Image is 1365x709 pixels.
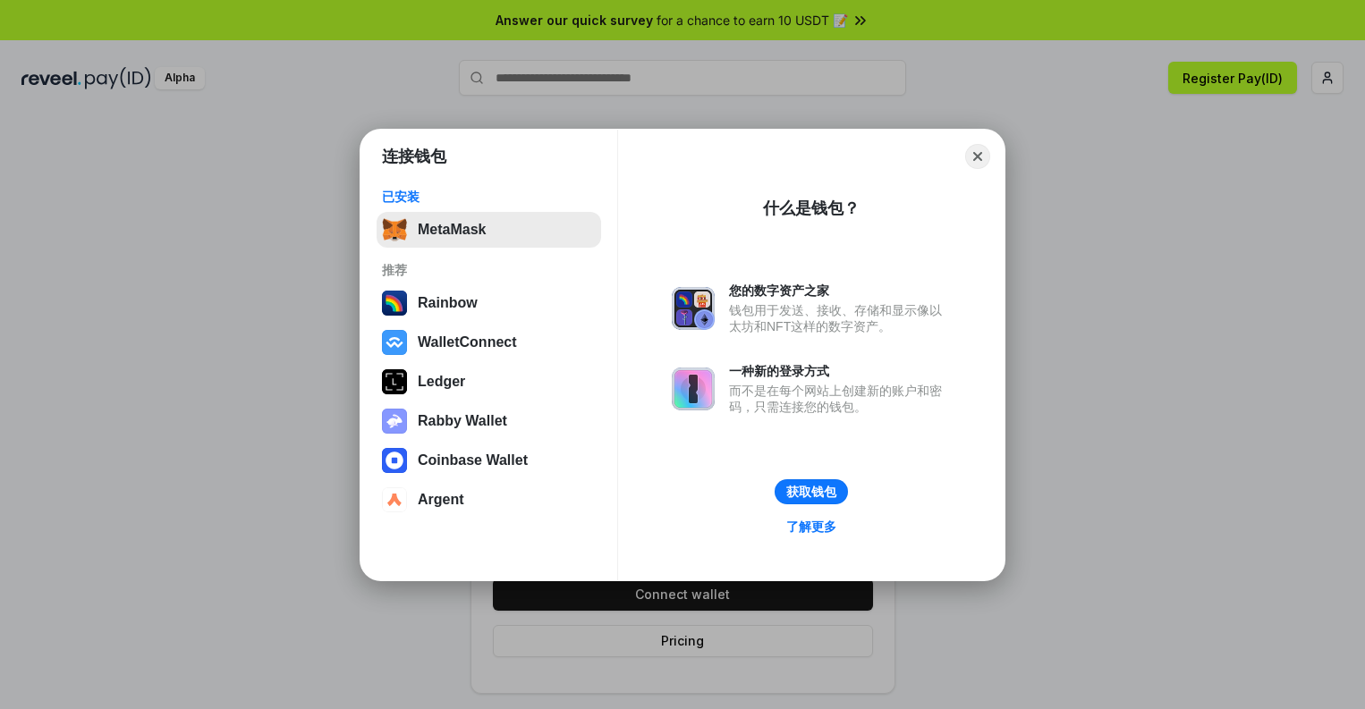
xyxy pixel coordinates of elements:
div: Coinbase Wallet [418,452,528,468]
img: svg+xml,%3Csvg%20width%3D%22120%22%20height%3D%22120%22%20viewBox%3D%220%200%20120%20120%22%20fil... [382,291,407,316]
img: svg+xml,%3Csvg%20width%3D%2228%22%20height%3D%2228%22%20viewBox%3D%220%200%2028%2028%22%20fill%3D... [382,487,407,512]
div: 获取钱包 [786,484,836,500]
img: svg+xml,%3Csvg%20xmlns%3D%22http%3A%2F%2Fwww.w3.org%2F2000%2Fsvg%22%20width%3D%2228%22%20height%3... [382,369,407,394]
button: Coinbase Wallet [377,443,601,478]
div: 什么是钱包？ [763,198,860,219]
div: Rabby Wallet [418,413,507,429]
div: 一种新的登录方式 [729,363,951,379]
button: Rabby Wallet [377,403,601,439]
button: 获取钱包 [775,479,848,504]
img: svg+xml,%3Csvg%20width%3D%2228%22%20height%3D%2228%22%20viewBox%3D%220%200%2028%2028%22%20fill%3D... [382,330,407,355]
div: Argent [418,492,464,508]
div: MetaMask [418,222,486,238]
img: svg+xml,%3Csvg%20width%3D%2228%22%20height%3D%2228%22%20viewBox%3D%220%200%2028%2028%22%20fill%3D... [382,448,407,473]
a: 了解更多 [776,515,847,538]
img: svg+xml,%3Csvg%20xmlns%3D%22http%3A%2F%2Fwww.w3.org%2F2000%2Fsvg%22%20fill%3D%22none%22%20viewBox... [672,367,715,410]
div: Ledger [418,374,465,390]
div: 而不是在每个网站上创建新的账户和密码，只需连接您的钱包。 [729,383,951,415]
img: svg+xml,%3Csvg%20xmlns%3D%22http%3A%2F%2Fwww.w3.org%2F2000%2Fsvg%22%20fill%3D%22none%22%20viewBox... [382,409,407,434]
img: svg+xml,%3Csvg%20fill%3D%22none%22%20height%3D%2233%22%20viewBox%3D%220%200%2035%2033%22%20width%... [382,217,407,242]
div: Rainbow [418,295,478,311]
button: Close [965,144,990,169]
button: MetaMask [377,212,601,248]
img: svg+xml,%3Csvg%20xmlns%3D%22http%3A%2F%2Fwww.w3.org%2F2000%2Fsvg%22%20fill%3D%22none%22%20viewBox... [672,287,715,330]
h1: 连接钱包 [382,146,446,167]
button: Rainbow [377,285,601,321]
div: WalletConnect [418,334,517,350]
div: 您的数字资产之家 [729,283,951,299]
div: 推荐 [382,262,596,278]
button: Ledger [377,364,601,400]
button: WalletConnect [377,325,601,360]
div: 钱包用于发送、接收、存储和显示像以太坊和NFT这样的数字资产。 [729,302,951,334]
button: Argent [377,482,601,518]
div: 了解更多 [786,519,836,535]
div: 已安装 [382,189,596,205]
